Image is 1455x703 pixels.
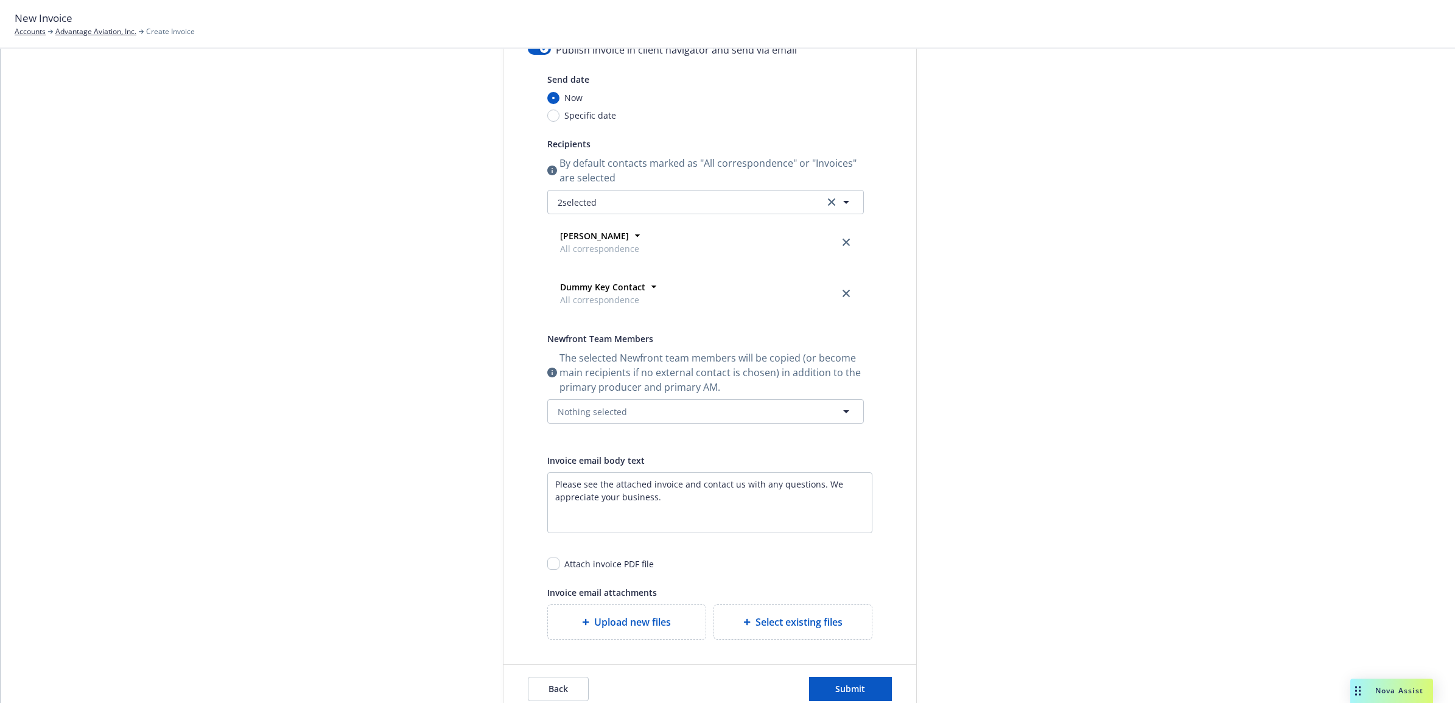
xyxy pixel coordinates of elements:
span: The selected Newfront team members will be copied (or become main recipients if no external conta... [559,351,864,394]
span: Publish invoice in client navigator and send via email [556,43,797,57]
span: 2 selected [558,196,597,209]
a: clear selection [824,195,839,209]
span: Send date [547,74,589,85]
span: Invoice email attachments [547,587,657,598]
div: Drag to move [1350,679,1366,703]
div: Upload new files [547,604,706,640]
a: close [839,286,854,301]
button: Nothing selected [547,399,864,424]
span: Newfront Team Members [547,333,653,345]
span: Back [549,683,568,694]
span: Upload new files [594,615,671,629]
button: Back [528,677,589,701]
button: Submit [809,677,892,701]
strong: Dummy Key Contact [560,281,645,293]
span: New Invoice [15,10,72,26]
button: 2selectedclear selection [547,190,864,214]
span: Now [564,91,583,104]
a: close [839,235,854,250]
span: Select existing files [756,615,843,629]
strong: [PERSON_NAME] [560,230,629,242]
span: By default contacts marked as "All correspondence" or "Invoices" are selected [559,156,864,185]
span: All correspondence [560,242,639,255]
span: Specific date [564,109,616,122]
a: Accounts [15,26,46,37]
button: Nova Assist [1350,679,1433,703]
span: Submit [835,683,865,694]
input: Specific date [547,110,559,122]
span: Recipients [547,138,591,150]
textarea: Enter a description... [547,472,872,533]
div: Attach invoice PDF file [564,558,654,570]
span: All correspondence [560,293,645,306]
span: Nova Assist [1375,685,1423,696]
div: Select existing files [713,604,872,640]
span: Invoice email body text [547,455,645,466]
a: Advantage Aviation, Inc. [55,26,136,37]
span: Nothing selected [558,405,627,418]
input: Now [547,92,559,104]
span: Create Invoice [146,26,195,37]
